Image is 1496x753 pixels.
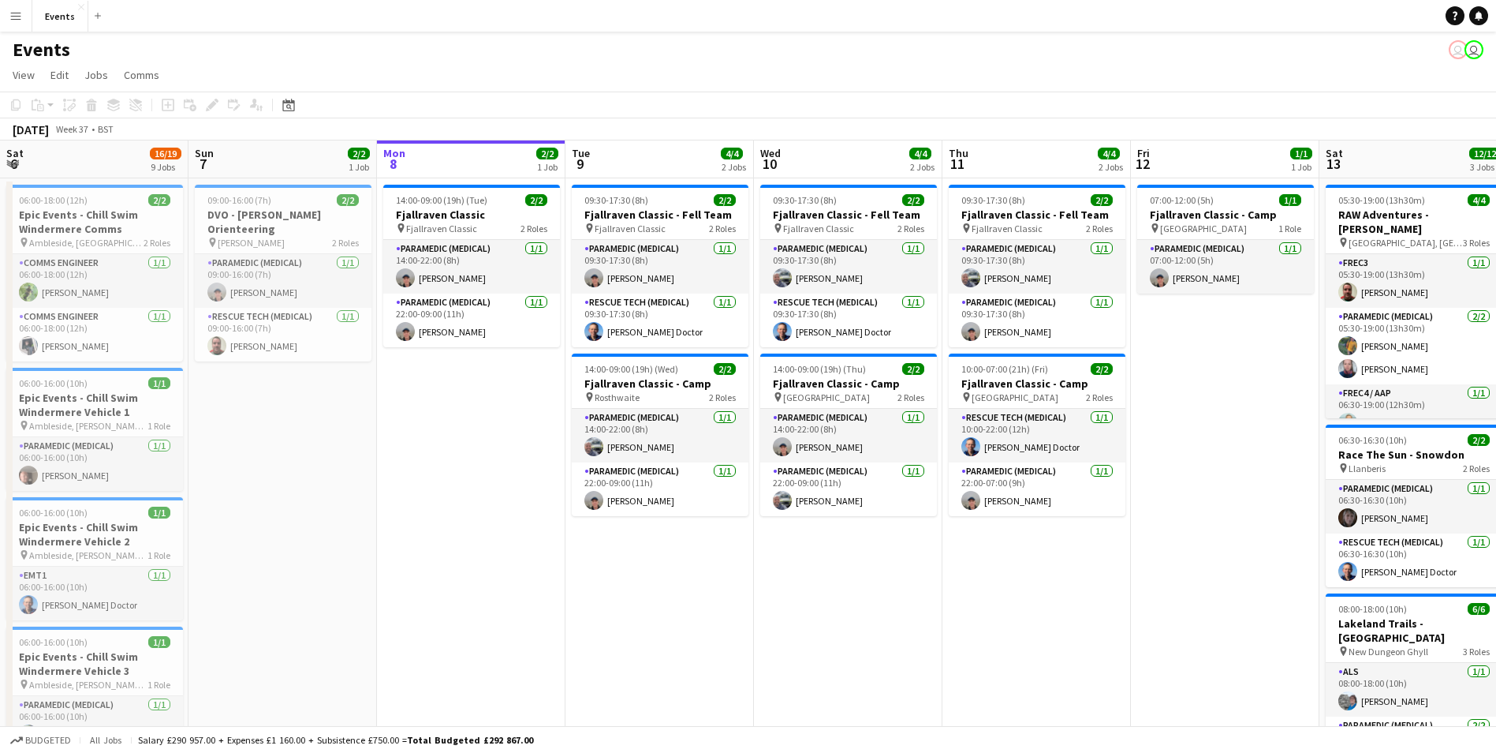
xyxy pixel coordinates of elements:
[1463,237,1490,249] span: 3 Roles
[1137,208,1314,222] h3: Fjallraven Classic - Camp
[1323,155,1343,173] span: 13
[595,223,666,234] span: Fjallraven Classic
[84,68,108,82] span: Jobs
[760,409,937,463] app-card-role: Paramedic (Medical)1/114:00-22:00 (8h)[PERSON_NAME]
[25,735,71,746] span: Budgeted
[949,354,1125,516] app-job-card: 10:00-07:00 (21h) (Fri)2/2Fjallraven Classic - Camp [GEOGRAPHIC_DATA]2 RolesRescue Tech (Medical)...
[572,409,748,463] app-card-role: Paramedic (Medical)1/114:00-22:00 (8h)[PERSON_NAME]
[595,391,640,403] span: Rosthwaite
[98,123,114,135] div: BST
[572,208,748,222] h3: Fjallraven Classic - Fell Team
[949,208,1125,222] h3: Fjallraven Classic - Fell Team
[1468,194,1490,206] span: 4/4
[6,627,183,750] app-job-card: 06:00-16:00 (10h)1/1Epic Events - Chill Swim Windermere Vehicle 3 Ambleside, [PERSON_NAME][GEOGRA...
[337,194,359,206] span: 2/2
[1099,161,1123,173] div: 2 Jobs
[760,146,781,160] span: Wed
[1086,223,1113,234] span: 2 Roles
[218,237,285,249] span: [PERSON_NAME]
[783,223,854,234] span: Fjallraven Classic
[572,354,748,516] app-job-card: 14:00-09:00 (19h) (Wed)2/2Fjallraven Classic - Camp Rosthwaite2 RolesParamedic (Medical)1/114:00-...
[897,391,924,403] span: 2 Roles
[1463,463,1490,474] span: 2 Roles
[961,363,1048,375] span: 10:00-07:00 (21h) (Fri)
[584,363,678,375] span: 14:00-09:00 (19h) (Wed)
[722,161,746,173] div: 2 Jobs
[383,208,560,222] h3: Fjallraven Classic
[972,391,1058,403] span: [GEOGRAPHIC_DATA]
[6,391,183,419] h3: Epic Events - Chill Swim Windermere Vehicle 1
[148,377,170,389] span: 1/1
[6,65,41,85] a: View
[148,636,170,648] span: 1/1
[537,161,558,173] div: 1 Job
[147,549,170,561] span: 1 Role
[714,363,736,375] span: 2/2
[773,363,866,375] span: 14:00-09:00 (19h) (Thu)
[13,122,49,137] div: [DATE]
[78,65,114,85] a: Jobs
[6,308,183,362] app-card-role: Comms Engineer1/106:00-18:00 (12h)[PERSON_NAME]
[760,294,937,347] app-card-role: Rescue Tech (Medical)1/109:30-17:30 (8h)[PERSON_NAME] Doctor
[572,376,748,391] h3: Fjallraven Classic - Camp
[949,376,1125,391] h3: Fjallraven Classic - Camp
[19,507,88,519] span: 06:00-16:00 (10h)
[972,223,1043,234] span: Fjallraven Classic
[383,146,405,160] span: Mon
[383,294,560,347] app-card-role: Paramedic (Medical)1/122:00-09:00 (11h)[PERSON_NAME]
[783,391,870,403] span: [GEOGRAPHIC_DATA]
[6,185,183,362] app-job-card: 06:00-18:00 (12h)2/2Epic Events - Chill Swim Windermere Comms Ambleside, [GEOGRAPHIC_DATA]2 Roles...
[381,155,405,173] span: 8
[6,497,183,620] div: 06:00-16:00 (10h)1/1Epic Events - Chill Swim Windermere Vehicle 2 Ambleside, [PERSON_NAME][GEOGRA...
[536,148,558,159] span: 2/2
[773,194,837,206] span: 09:30-17:30 (8h)
[6,650,183,678] h3: Epic Events - Chill Swim Windermere Vehicle 3
[572,185,748,347] app-job-card: 09:30-17:30 (8h)2/2Fjallraven Classic - Fell Team Fjallraven Classic2 RolesParamedic (Medical)1/1...
[138,734,533,746] div: Salary £290 957.00 + Expenses £1 160.00 + Subsistence £750.00 =
[29,679,147,691] span: Ambleside, [PERSON_NAME][GEOGRAPHIC_DATA]
[1091,363,1113,375] span: 2/2
[192,155,214,173] span: 7
[949,185,1125,347] div: 09:30-17:30 (8h)2/2Fjallraven Classic - Fell Team Fjallraven Classic2 RolesParamedic (Medical)1/1...
[709,391,736,403] span: 2 Roles
[1137,240,1314,294] app-card-role: Paramedic (Medical)1/107:00-12:00 (5h)[PERSON_NAME]
[19,636,88,648] span: 06:00-16:00 (10h)
[383,185,560,347] app-job-card: 14:00-09:00 (19h) (Tue)2/2Fjallraven Classic Fjallraven Classic2 RolesParamedic (Medical)1/114:00...
[44,65,75,85] a: Edit
[946,155,968,173] span: 11
[32,1,88,32] button: Events
[584,194,648,206] span: 09:30-17:30 (8h)
[6,368,183,491] app-job-card: 06:00-16:00 (10h)1/1Epic Events - Chill Swim Windermere Vehicle 1 Ambleside, [PERSON_NAME][GEOGRA...
[1338,603,1407,615] span: 08:00-18:00 (10h)
[1137,146,1150,160] span: Fri
[572,146,590,160] span: Tue
[949,294,1125,347] app-card-role: Paramedic (Medical)1/109:30-17:30 (8h)[PERSON_NAME]
[760,185,937,347] app-job-card: 09:30-17:30 (8h)2/2Fjallraven Classic - Fell Team Fjallraven Classic2 RolesParamedic (Medical)1/1...
[949,146,968,160] span: Thu
[8,732,73,749] button: Budgeted
[383,240,560,294] app-card-role: Paramedic (Medical)1/114:00-22:00 (8h)[PERSON_NAME]
[1137,185,1314,294] app-job-card: 07:00-12:00 (5h)1/1Fjallraven Classic - Camp [GEOGRAPHIC_DATA]1 RoleParamedic (Medical)1/107:00-1...
[897,223,924,234] span: 2 Roles
[195,308,371,362] app-card-role: Rescue Tech (Medical)1/109:00-16:00 (7h)[PERSON_NAME]
[6,520,183,549] h3: Epic Events - Chill Swim Windermere Vehicle 2
[910,161,935,173] div: 2 Jobs
[1463,646,1490,657] span: 3 Roles
[709,223,736,234] span: 2 Roles
[406,223,477,234] span: Fjallraven Classic
[949,240,1125,294] app-card-role: Paramedic (Medical)1/109:30-17:30 (8h)[PERSON_NAME]
[569,155,590,173] span: 9
[147,679,170,691] span: 1 Role
[332,237,359,249] span: 2 Roles
[13,68,35,82] span: View
[1449,40,1468,59] app-user-avatar: Paul Wilmore
[118,65,166,85] a: Comms
[760,463,937,516] app-card-role: Paramedic (Medical)1/122:00-09:00 (11h)[PERSON_NAME]
[19,194,88,206] span: 06:00-18:00 (12h)
[6,437,183,491] app-card-role: Paramedic (Medical)1/106:00-16:00 (10h)[PERSON_NAME]
[207,194,271,206] span: 09:00-16:00 (7h)
[1279,194,1301,206] span: 1/1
